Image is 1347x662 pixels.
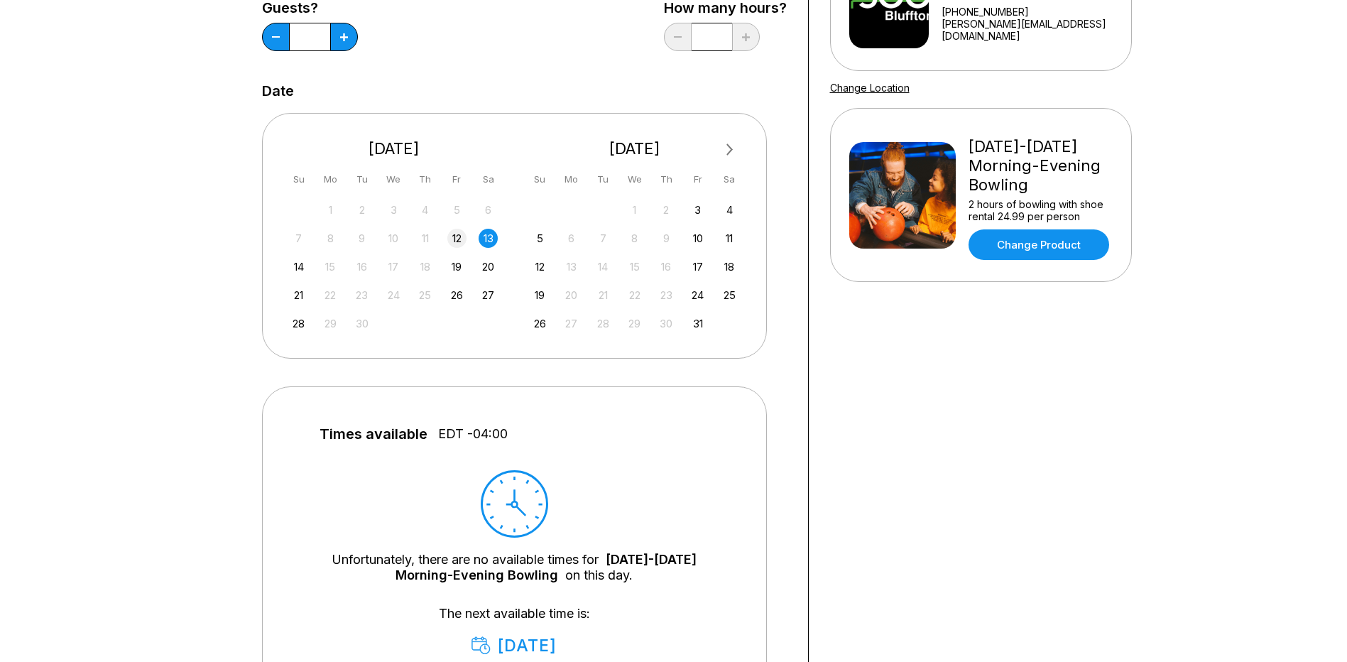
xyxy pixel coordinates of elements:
[415,200,435,219] div: Not available Thursday, September 4th, 2025
[625,170,644,189] div: We
[719,139,741,161] button: Next Month
[942,6,1125,18] div: [PHONE_NUMBER]
[288,199,501,333] div: month 2025-09
[305,606,724,656] div: The next available time is:
[688,200,707,219] div: Choose Friday, October 3rd, 2025
[352,286,371,305] div: Not available Tuesday, September 23rd, 2025
[352,200,371,219] div: Not available Tuesday, September 2nd, 2025
[849,142,956,249] img: Friday-Sunday Morning-Evening Bowling
[625,257,644,276] div: Not available Wednesday, October 15th, 2025
[415,229,435,248] div: Not available Thursday, September 11th, 2025
[562,286,581,305] div: Not available Monday, October 20th, 2025
[320,426,427,442] span: Times available
[657,170,676,189] div: Th
[471,636,557,656] div: [DATE]
[384,257,403,276] div: Not available Wednesday, September 17th, 2025
[289,229,308,248] div: Not available Sunday, September 7th, 2025
[528,199,741,333] div: month 2025-10
[594,170,613,189] div: Tu
[321,229,340,248] div: Not available Monday, September 8th, 2025
[284,139,504,158] div: [DATE]
[720,200,739,219] div: Choose Saturday, October 4th, 2025
[657,257,676,276] div: Not available Thursday, October 16th, 2025
[720,257,739,276] div: Choose Saturday, October 18th, 2025
[625,229,644,248] div: Not available Wednesday, October 8th, 2025
[594,314,613,333] div: Not available Tuesday, October 28th, 2025
[438,426,508,442] span: EDT -04:00
[321,314,340,333] div: Not available Monday, September 29th, 2025
[289,286,308,305] div: Choose Sunday, September 21st, 2025
[289,170,308,189] div: Su
[688,314,707,333] div: Choose Friday, October 31st, 2025
[525,139,745,158] div: [DATE]
[688,170,707,189] div: Fr
[530,170,550,189] div: Su
[657,314,676,333] div: Not available Thursday, October 30th, 2025
[415,170,435,189] div: Th
[720,229,739,248] div: Choose Saturday, October 11th, 2025
[396,552,697,582] a: [DATE]-[DATE] Morning-Evening Bowling
[384,200,403,219] div: Not available Wednesday, September 3rd, 2025
[479,200,498,219] div: Not available Saturday, September 6th, 2025
[321,170,340,189] div: Mo
[479,257,498,276] div: Choose Saturday, September 20th, 2025
[594,257,613,276] div: Not available Tuesday, October 14th, 2025
[479,286,498,305] div: Choose Saturday, September 27th, 2025
[720,170,739,189] div: Sa
[530,229,550,248] div: Choose Sunday, October 5th, 2025
[942,18,1125,42] a: [PERSON_NAME][EMAIL_ADDRESS][DOMAIN_NAME]
[384,229,403,248] div: Not available Wednesday, September 10th, 2025
[688,286,707,305] div: Choose Friday, October 24th, 2025
[352,314,371,333] div: Not available Tuesday, September 30th, 2025
[562,257,581,276] div: Not available Monday, October 13th, 2025
[969,137,1113,195] div: [DATE]-[DATE] Morning-Evening Bowling
[530,286,550,305] div: Choose Sunday, October 19th, 2025
[384,170,403,189] div: We
[479,229,498,248] div: Choose Saturday, September 13th, 2025
[562,170,581,189] div: Mo
[562,314,581,333] div: Not available Monday, October 27th, 2025
[625,200,644,219] div: Not available Wednesday, October 1st, 2025
[289,314,308,333] div: Choose Sunday, September 28th, 2025
[625,286,644,305] div: Not available Wednesday, October 22nd, 2025
[594,229,613,248] div: Not available Tuesday, October 7th, 2025
[321,286,340,305] div: Not available Monday, September 22nd, 2025
[657,286,676,305] div: Not available Thursday, October 23rd, 2025
[594,286,613,305] div: Not available Tuesday, October 21st, 2025
[720,286,739,305] div: Choose Saturday, October 25th, 2025
[305,552,724,583] div: Unfortunately, there are no available times for on this day.
[479,170,498,189] div: Sa
[562,229,581,248] div: Not available Monday, October 6th, 2025
[321,257,340,276] div: Not available Monday, September 15th, 2025
[415,257,435,276] div: Not available Thursday, September 18th, 2025
[830,82,910,94] a: Change Location
[447,286,467,305] div: Choose Friday, September 26th, 2025
[384,286,403,305] div: Not available Wednesday, September 24th, 2025
[352,229,371,248] div: Not available Tuesday, September 9th, 2025
[352,257,371,276] div: Not available Tuesday, September 16th, 2025
[625,314,644,333] div: Not available Wednesday, October 29th, 2025
[657,200,676,219] div: Not available Thursday, October 2nd, 2025
[657,229,676,248] div: Not available Thursday, October 9th, 2025
[688,229,707,248] div: Choose Friday, October 10th, 2025
[321,200,340,219] div: Not available Monday, September 1st, 2025
[688,257,707,276] div: Choose Friday, October 17th, 2025
[447,257,467,276] div: Choose Friday, September 19th, 2025
[969,198,1113,222] div: 2 hours of bowling with shoe rental 24.99 per person
[352,170,371,189] div: Tu
[262,83,294,99] label: Date
[530,257,550,276] div: Choose Sunday, October 12th, 2025
[415,286,435,305] div: Not available Thursday, September 25th, 2025
[447,170,467,189] div: Fr
[530,314,550,333] div: Choose Sunday, October 26th, 2025
[289,257,308,276] div: Choose Sunday, September 14th, 2025
[447,200,467,219] div: Not available Friday, September 5th, 2025
[447,229,467,248] div: Choose Friday, September 12th, 2025
[969,229,1109,260] a: Change Product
